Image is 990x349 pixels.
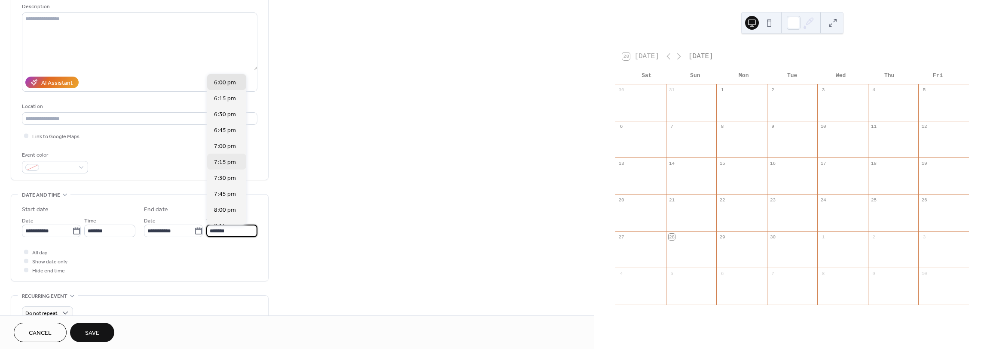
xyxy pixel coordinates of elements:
span: Time [84,216,96,225]
div: 27 [618,234,624,240]
div: 23 [770,197,776,204]
div: 10 [820,124,826,130]
div: 11 [871,124,877,130]
span: Date [22,216,34,225]
div: 30 [618,87,624,93]
div: 6 [719,270,725,277]
div: 2 [770,87,776,93]
div: 31 [669,87,675,93]
div: 2 [871,234,877,240]
span: 8:15 pm [214,222,236,231]
div: Fri [914,67,962,84]
div: 7 [770,270,776,277]
div: 6 [618,124,624,130]
span: Date and time [22,191,60,200]
button: Save [70,323,114,342]
div: 4 [618,270,624,277]
div: 1 [719,87,725,93]
div: 5 [921,87,927,93]
span: Save [85,329,99,338]
div: 4 [871,87,877,93]
span: Link to Google Maps [32,132,79,141]
div: Start date [22,205,49,214]
span: 6:30 pm [214,110,236,119]
div: End date [144,205,168,214]
span: Recurring event [22,292,67,301]
span: 6:00 pm [214,78,236,87]
div: Thu [865,67,914,84]
div: 19 [921,160,927,167]
div: 22 [719,197,725,204]
div: 24 [820,197,826,204]
div: 30 [770,234,776,240]
span: 6:15 pm [214,94,236,103]
div: 7 [669,124,675,130]
div: 14 [669,160,675,167]
button: Cancel [14,323,67,342]
div: Description [22,2,256,11]
span: Hide end time [32,266,65,275]
div: 29 [719,234,725,240]
div: 5 [669,270,675,277]
span: Show date only [32,257,67,266]
div: Event color [22,151,86,160]
div: 28 [669,234,675,240]
div: 21 [669,197,675,204]
div: 17 [820,160,826,167]
div: 26 [921,197,927,204]
div: Wed [816,67,865,84]
div: 8 [820,270,826,277]
div: 3 [921,234,927,240]
span: 8:00 pm [214,206,236,215]
span: Time [206,216,218,225]
span: Date [144,216,156,225]
div: Sun [671,67,719,84]
div: 3 [820,87,826,93]
span: Do not repeat [25,309,58,318]
span: 7:30 pm [214,174,236,183]
div: [DATE] [688,51,713,62]
button: AI Assistant [25,77,79,88]
span: All day [32,248,47,257]
span: 7:00 pm [214,142,236,151]
div: 20 [618,197,624,204]
div: AI Assistant [41,79,73,88]
span: 6:45 pm [214,126,236,135]
div: Mon [719,67,768,84]
div: 9 [770,124,776,130]
div: 16 [770,160,776,167]
div: 25 [871,197,877,204]
div: 15 [719,160,725,167]
div: Tue [768,67,816,84]
div: 8 [719,124,725,130]
span: 7:15 pm [214,158,236,167]
div: Sat [622,67,671,84]
span: 7:45 pm [214,190,236,199]
div: Location [22,102,256,111]
div: 1 [820,234,826,240]
div: 13 [618,160,624,167]
span: Cancel [29,329,52,338]
div: 9 [871,270,877,277]
div: 18 [871,160,877,167]
div: 12 [921,124,927,130]
div: 10 [921,270,927,277]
